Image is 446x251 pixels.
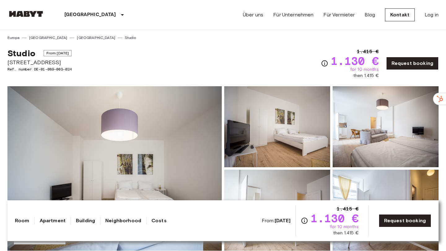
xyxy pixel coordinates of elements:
[77,35,115,40] a: [GEOGRAPHIC_DATA]
[224,86,330,167] img: Picture of unit DE-01-089-003-01H
[64,11,116,19] p: [GEOGRAPHIC_DATA]
[350,66,379,73] span: for 10 months
[321,60,328,67] svg: Check cost overview for full price breakdown. Please note that discounts apply to new joiners onl...
[151,217,167,224] a: Costs
[379,214,431,227] a: Request booking
[353,73,379,79] span: then 1.415 €
[386,57,439,70] a: Request booking
[333,170,439,251] img: Picture of unit DE-01-089-003-01H
[7,48,35,58] span: Studio
[333,230,359,236] span: then 1.415 €
[29,35,68,40] a: [GEOGRAPHIC_DATA]
[7,66,72,72] span: Ref. number DE-01-089-003-01H
[301,217,308,224] svg: Check cost overview for full price breakdown. Please note that discounts apply to new joiners onl...
[76,217,95,224] a: Building
[15,217,29,224] a: Room
[311,213,359,224] span: 1.130 €
[365,11,375,19] a: Blog
[44,50,72,56] span: From [DATE]
[275,218,291,223] b: [DATE]
[330,224,359,230] span: for 10 months
[7,11,45,17] img: Habyt
[273,11,313,19] a: Für Unternehmen
[357,48,379,55] span: 1.415 €
[331,55,379,66] span: 1.130 €
[333,86,439,167] img: Picture of unit DE-01-089-003-01H
[243,11,263,19] a: Über uns
[262,217,291,224] span: From:
[7,86,222,251] img: Marketing picture of unit DE-01-089-003-01H
[105,217,141,224] a: Neighborhood
[125,35,136,40] a: Studio
[40,217,66,224] a: Apartment
[425,11,439,19] a: Log in
[337,205,359,213] span: 1.415 €
[385,8,415,21] a: Kontakt
[7,58,72,66] span: [STREET_ADDRESS]
[323,11,355,19] a: Für Vermieter
[224,170,330,251] img: Picture of unit DE-01-089-003-01H
[7,35,20,40] a: Europa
